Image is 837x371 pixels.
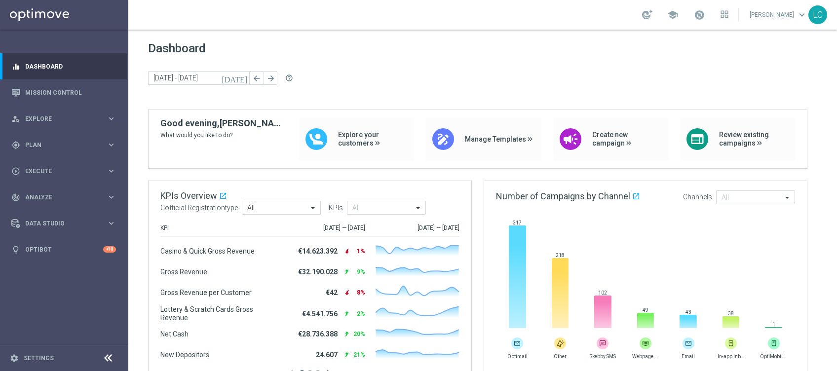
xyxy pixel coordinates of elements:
button: play_circle_outline Execute keyboard_arrow_right [11,167,116,175]
div: Optibot [11,236,116,262]
span: Explore [25,116,107,122]
i: keyboard_arrow_right [107,219,116,228]
button: equalizer Dashboard [11,63,116,71]
i: keyboard_arrow_right [107,140,116,149]
span: Data Studio [25,221,107,226]
i: keyboard_arrow_right [107,192,116,202]
span: Analyze [25,194,107,200]
button: lightbulb Optibot +10 [11,246,116,254]
span: Execute [25,168,107,174]
span: keyboard_arrow_down [797,9,807,20]
div: Dashboard [11,53,116,79]
i: lightbulb [11,245,20,254]
div: Plan [11,141,107,149]
i: gps_fixed [11,141,20,149]
a: Optibot [25,236,103,262]
div: Data Studio [11,219,107,228]
button: person_search Explore keyboard_arrow_right [11,115,116,123]
button: track_changes Analyze keyboard_arrow_right [11,193,116,201]
a: [PERSON_NAME]keyboard_arrow_down [749,7,808,22]
i: settings [10,354,19,363]
div: LC [808,5,827,24]
a: Settings [24,355,54,361]
div: Mission Control [11,79,116,106]
span: Plan [25,142,107,148]
i: track_changes [11,193,20,202]
i: keyboard_arrow_right [107,114,116,123]
span: school [667,9,678,20]
a: Dashboard [25,53,116,79]
i: person_search [11,114,20,123]
i: play_circle_outline [11,167,20,176]
div: Explore [11,114,107,123]
div: Execute [11,167,107,176]
i: keyboard_arrow_right [107,166,116,176]
button: Data Studio keyboard_arrow_right [11,220,116,227]
button: Mission Control [11,89,116,97]
div: Analyze [11,193,107,202]
div: +10 [103,246,116,253]
i: equalizer [11,62,20,71]
button: gps_fixed Plan keyboard_arrow_right [11,141,116,149]
a: Mission Control [25,79,116,106]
